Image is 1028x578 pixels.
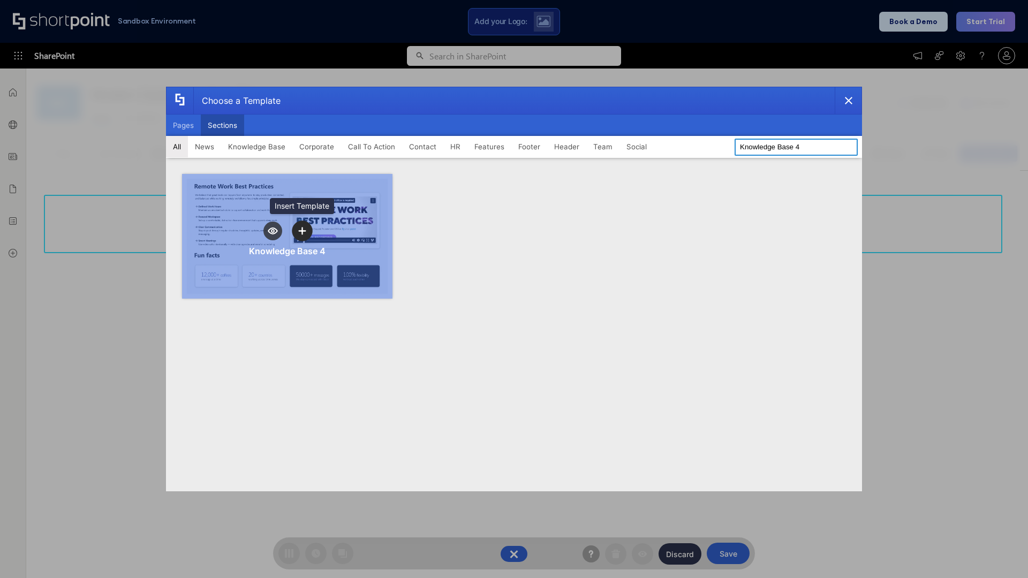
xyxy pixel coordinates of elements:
input: Search [735,139,858,156]
div: Choose a Template [193,87,281,114]
div: template selector [166,87,862,491]
button: HR [443,136,467,157]
div: Knowledge Base 4 [249,246,326,256]
button: News [188,136,221,157]
button: Social [619,136,654,157]
button: Sections [201,115,244,136]
button: Team [586,136,619,157]
button: Footer [511,136,547,157]
button: All [166,136,188,157]
button: Contact [402,136,443,157]
iframe: Chat Widget [974,527,1028,578]
button: Header [547,136,586,157]
button: Corporate [292,136,341,157]
button: Features [467,136,511,157]
button: Knowledge Base [221,136,292,157]
button: Pages [166,115,201,136]
button: Call To Action [341,136,402,157]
